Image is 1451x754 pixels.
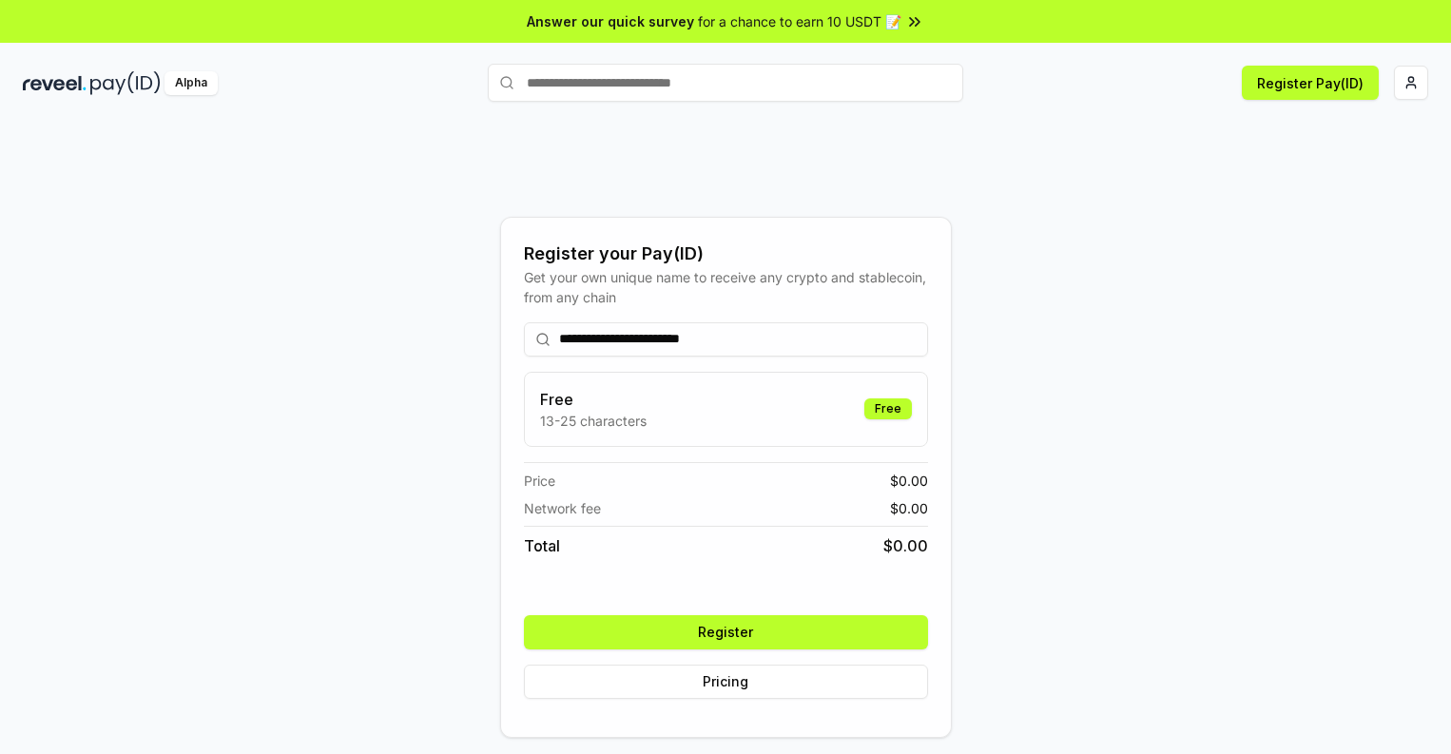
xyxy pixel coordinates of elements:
[524,241,928,267] div: Register your Pay(ID)
[524,471,555,491] span: Price
[524,615,928,649] button: Register
[698,11,901,31] span: for a chance to earn 10 USDT 📝
[164,71,218,95] div: Alpha
[890,471,928,491] span: $ 0.00
[883,534,928,557] span: $ 0.00
[890,498,928,518] span: $ 0.00
[540,411,647,431] p: 13-25 characters
[524,498,601,518] span: Network fee
[90,71,161,95] img: pay_id
[864,398,912,419] div: Free
[524,665,928,699] button: Pricing
[524,267,928,307] div: Get your own unique name to receive any crypto and stablecoin, from any chain
[1242,66,1379,100] button: Register Pay(ID)
[524,534,560,557] span: Total
[527,11,694,31] span: Answer our quick survey
[540,388,647,411] h3: Free
[23,71,87,95] img: reveel_dark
